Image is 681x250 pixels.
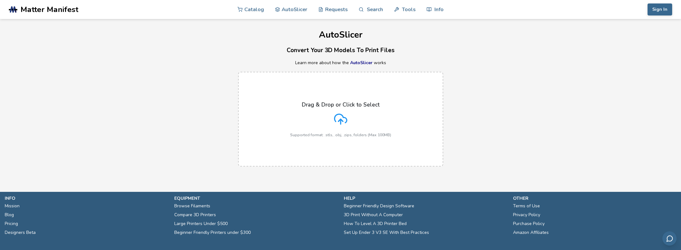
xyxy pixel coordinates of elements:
[513,228,549,237] a: Amazon Affiliates
[290,133,391,137] p: Supported format: .stls, .obj, .zips, folders (Max 100MB)
[5,202,20,210] a: Mission
[174,195,338,202] p: equipment
[174,210,216,219] a: Compare 3D Printers
[174,202,210,210] a: Browse Filaments
[5,228,36,237] a: Designers Beta
[344,195,507,202] p: help
[648,3,672,15] button: Sign In
[174,228,251,237] a: Beginner Friendly Printers under $300
[21,5,78,14] span: Matter Manifest
[344,228,429,237] a: Set Up Ender 3 V3 SE With Best Practices
[302,101,379,108] p: Drag & Drop or Click to Select
[5,219,18,228] a: Pricing
[344,210,403,219] a: 3D Print Without A Computer
[344,219,407,228] a: How To Level A 3D Printer Bed
[5,195,168,202] p: info
[662,231,677,246] button: Send feedback via email
[513,195,676,202] p: other
[174,219,228,228] a: Large Printers Under $500
[344,202,414,210] a: Beginner Friendly Design Software
[513,202,540,210] a: Terms of Use
[5,210,14,219] a: Blog
[513,219,545,228] a: Purchase Policy
[350,60,373,66] a: AutoSlicer
[513,210,540,219] a: Privacy Policy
